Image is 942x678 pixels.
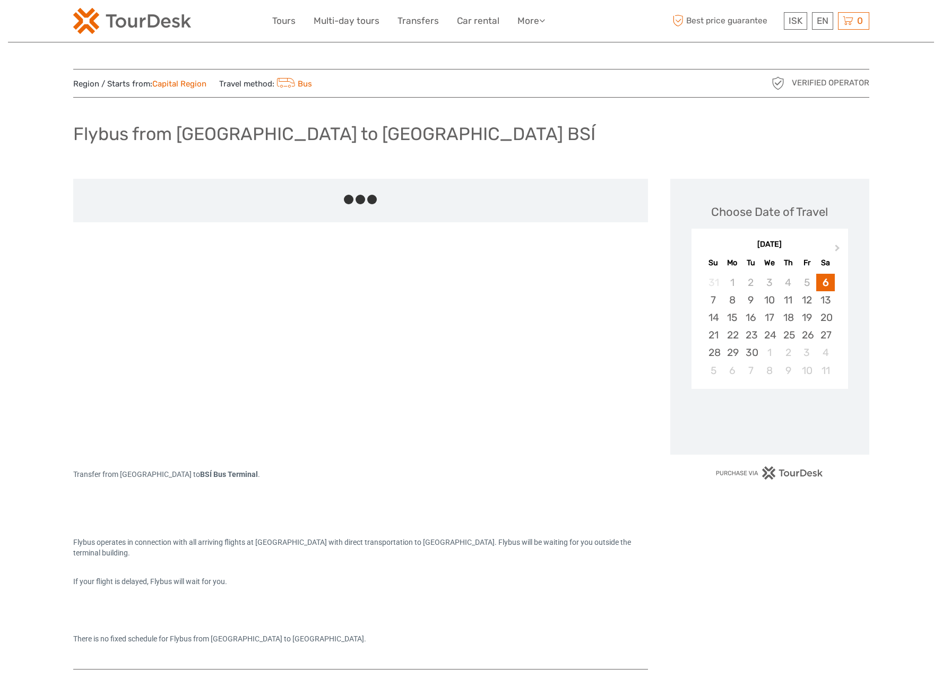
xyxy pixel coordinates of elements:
a: Tours [272,13,296,29]
div: Not available Friday, September 5th, 2025 [798,274,816,291]
img: PurchaseViaTourDesk.png [715,466,823,480]
div: Choose Saturday, September 27th, 2025 [816,326,835,344]
div: Choose Saturday, September 6th, 2025 [816,274,835,291]
span: 0 [855,15,865,26]
span: There is no fixed schedule for Flybus from [GEOGRAPHIC_DATA] to [GEOGRAPHIC_DATA]. [73,634,366,643]
div: Choose Sunday, September 14th, 2025 [704,309,723,326]
span: Region / Starts from: [73,79,206,90]
div: Choose Thursday, September 18th, 2025 [779,309,798,326]
div: Mo [723,256,741,270]
div: Su [704,256,723,270]
div: Not available Monday, September 1st, 2025 [723,274,741,291]
div: Sa [816,256,835,270]
div: Choose Monday, September 8th, 2025 [723,291,741,309]
span: ISK [789,15,802,26]
span: . [258,470,260,479]
div: Choose Friday, October 3rd, 2025 [798,344,816,361]
div: We [760,256,779,270]
div: Choose Saturday, September 20th, 2025 [816,309,835,326]
div: Choose Wednesday, September 17th, 2025 [760,309,779,326]
div: Not available Tuesday, September 2nd, 2025 [741,274,760,291]
span: Travel method: [219,76,313,91]
div: EN [812,12,833,30]
button: Next Month [830,242,847,259]
span: BSÍ Bus Terminal [200,470,258,479]
div: Choose Tuesday, September 16th, 2025 [741,309,760,326]
div: Choose Thursday, September 11th, 2025 [779,291,798,309]
span: If your flight is delayed, Flybus will wait for you. [73,577,227,586]
div: Choose Friday, September 26th, 2025 [798,326,816,344]
div: Choose Monday, September 29th, 2025 [723,344,741,361]
div: Choose Monday, September 15th, 2025 [723,309,741,326]
div: Choose Friday, September 19th, 2025 [798,309,816,326]
span: Transfer from [GEOGRAPHIC_DATA] to [73,470,200,479]
div: Choose Date of Travel [711,204,828,220]
div: Not available Thursday, September 4th, 2025 [779,274,798,291]
a: More [517,13,545,29]
div: Choose Thursday, October 9th, 2025 [779,362,798,379]
div: Choose Tuesday, September 30th, 2025 [741,344,760,361]
div: Choose Friday, September 12th, 2025 [798,291,816,309]
div: month 2025-09 [695,274,844,379]
div: Choose Wednesday, October 1st, 2025 [760,344,779,361]
a: Capital Region [152,79,206,89]
div: Not available Wednesday, September 3rd, 2025 [760,274,779,291]
div: Choose Monday, September 22nd, 2025 [723,326,741,344]
a: Bus [274,79,313,89]
div: Choose Wednesday, September 24th, 2025 [760,326,779,344]
div: Choose Sunday, September 21st, 2025 [704,326,723,344]
div: [DATE] [692,239,848,250]
div: Tu [741,256,760,270]
div: Choose Saturday, September 13th, 2025 [816,291,835,309]
div: Choose Tuesday, September 23rd, 2025 [741,326,760,344]
div: Choose Tuesday, October 7th, 2025 [741,362,760,379]
h1: Flybus from [GEOGRAPHIC_DATA] to [GEOGRAPHIC_DATA] BSÍ [73,123,595,145]
a: Car rental [457,13,499,29]
div: Choose Monday, October 6th, 2025 [723,362,741,379]
img: verified_operator_grey_128.png [770,75,787,92]
div: Loading... [766,416,773,423]
div: Choose Sunday, September 28th, 2025 [704,344,723,361]
div: Choose Sunday, September 7th, 2025 [704,291,723,309]
div: Not available Sunday, August 31st, 2025 [704,274,723,291]
div: Choose Wednesday, September 10th, 2025 [760,291,779,309]
a: Transfers [397,13,439,29]
img: 120-15d4194f-c635-41b9-a512-a3cb382bfb57_logo_small.png [73,8,191,34]
div: Choose Tuesday, September 9th, 2025 [741,291,760,309]
div: Choose Thursday, October 2nd, 2025 [779,344,798,361]
div: Choose Wednesday, October 8th, 2025 [760,362,779,379]
div: Choose Saturday, October 4th, 2025 [816,344,835,361]
span: Flybus operates in connection with all arriving flights at [GEOGRAPHIC_DATA] with direct transpor... [73,538,633,557]
div: Th [779,256,798,270]
div: Choose Sunday, October 5th, 2025 [704,362,723,379]
span: Best price guarantee [670,12,781,30]
a: Multi-day tours [314,13,379,29]
span: Verified Operator [792,77,869,89]
div: Choose Saturday, October 11th, 2025 [816,362,835,379]
div: Choose Thursday, September 25th, 2025 [779,326,798,344]
div: Fr [798,256,816,270]
div: Choose Friday, October 10th, 2025 [798,362,816,379]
